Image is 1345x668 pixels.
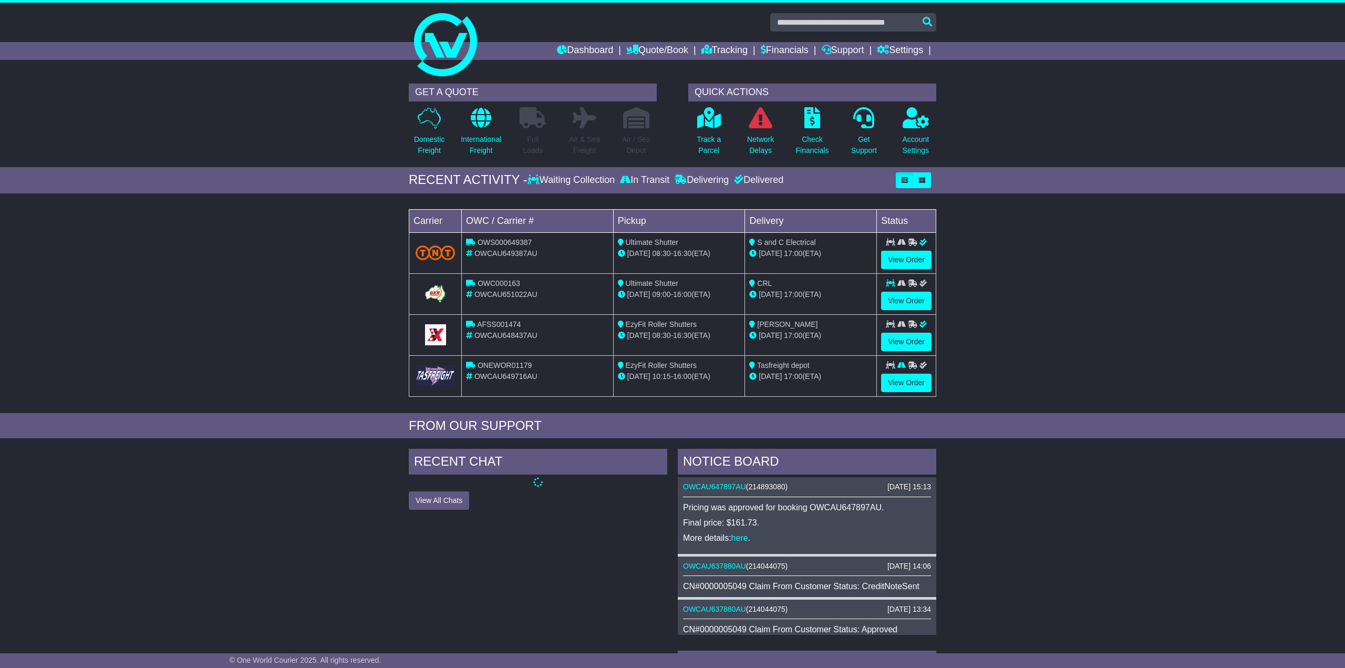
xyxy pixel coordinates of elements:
span: [DATE] [759,290,782,299]
span: EzyFit Roller Shutters [626,320,697,328]
span: 08:30 [653,331,671,340]
span: 17:00 [784,290,802,299]
span: [DATE] [759,249,782,258]
a: OWCAU647897AU [683,482,746,491]
div: ( ) [683,562,931,571]
span: OWCAU649716AU [474,372,537,381]
span: 16:00 [673,290,691,299]
div: ( ) [683,482,931,491]
div: (ETA) [749,330,872,341]
span: 214044075 [749,562,785,570]
p: Full Loads [520,134,546,156]
img: GetCarrierServiceLogo [423,283,447,304]
p: Track a Parcel [697,134,721,156]
div: - (ETA) [618,330,741,341]
div: - (ETA) [618,371,741,382]
div: Delivered [731,174,783,186]
div: QUICK ACTIONS [688,84,936,101]
span: OWS000649387 [478,238,532,246]
a: View Order [881,374,932,392]
p: Final price: $161.73. [683,518,931,528]
span: [DATE] [759,331,782,340]
span: OWC000163 [478,279,520,287]
div: [DATE] 15:13 [887,482,931,491]
a: AccountSettings [902,107,930,162]
td: Pickup [613,209,745,232]
div: RECENT CHAT [409,449,667,477]
a: Tracking [701,42,748,60]
td: Carrier [409,209,462,232]
span: [DATE] [759,372,782,381]
span: 10:15 [653,372,671,381]
span: 16:00 [673,372,691,381]
span: [DATE] [627,331,650,340]
span: 09:00 [653,290,671,299]
span: Ultimate Shutter [626,279,678,287]
a: NetworkDelays [747,107,774,162]
span: 214893080 [749,482,785,491]
span: 08:30 [653,249,671,258]
a: View Order [881,292,932,310]
span: ONEWOR01179 [478,361,532,369]
div: RECENT ACTIVITY - [409,172,527,188]
img: GetCarrierServiceLogo [425,324,446,345]
img: GetCarrierServiceLogo [416,365,455,386]
span: [PERSON_NAME] [757,320,818,328]
span: 214044075 [749,605,785,613]
span: AFSS001474 [477,320,521,328]
span: [DATE] [627,290,650,299]
div: ( ) [683,605,931,614]
a: InternationalFreight [460,107,502,162]
span: CRL [757,279,772,287]
a: here [731,533,748,542]
div: (ETA) [749,371,872,382]
button: View All Chats [409,491,469,510]
span: [DATE] [627,249,650,258]
a: GetSupport [851,107,877,162]
a: Dashboard [557,42,613,60]
div: (ETA) [749,248,872,259]
p: Account Settings [903,134,929,156]
p: Air / Sea Depot [622,134,650,156]
a: Quote/Book [626,42,688,60]
a: View Order [881,333,932,351]
span: S and C Electrical [757,238,815,246]
span: Tasfreight depot [757,361,810,369]
div: FROM OUR SUPPORT [409,418,936,434]
div: Waiting Collection [527,174,617,186]
p: Air & Sea Freight [569,134,600,156]
p: International Freight [461,134,501,156]
div: CN#0000005049 Claim From Customer Status: Approved [683,624,931,634]
p: Get Support [851,134,877,156]
span: 17:00 [784,372,802,381]
a: Support [822,42,864,60]
span: OWCAU648437AU [474,331,537,340]
p: Check Financials [796,134,829,156]
span: OWCAU649387AU [474,249,537,258]
span: 17:00 [784,249,802,258]
div: [DATE] 13:34 [887,605,931,614]
span: EzyFit Roller Shutters [626,361,697,369]
td: Status [877,209,936,232]
a: CheckFinancials [795,107,830,162]
a: View Order [881,251,932,269]
span: 16:30 [673,331,691,340]
p: Network Delays [747,134,774,156]
span: 16:30 [673,249,691,258]
div: Delivering [672,174,731,186]
div: - (ETA) [618,289,741,300]
a: OWCAU637880AU [683,562,746,570]
span: 17:00 [784,331,802,340]
span: [DATE] [627,372,650,381]
p: Pricing was approved for booking OWCAU647897AU. [683,502,931,512]
span: Ultimate Shutter [626,238,678,246]
div: NOTICE BOARD [678,449,936,477]
a: DomesticFreight [413,107,445,162]
span: © One World Courier 2025. All rights reserved. [230,656,381,664]
div: [DATE] 14:06 [887,562,931,571]
img: TNT_Domestic.png [416,245,455,260]
p: Domestic Freight [414,134,444,156]
span: OWCAU651022AU [474,290,537,299]
p: More details: . [683,533,931,543]
div: GET A QUOTE [409,84,657,101]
